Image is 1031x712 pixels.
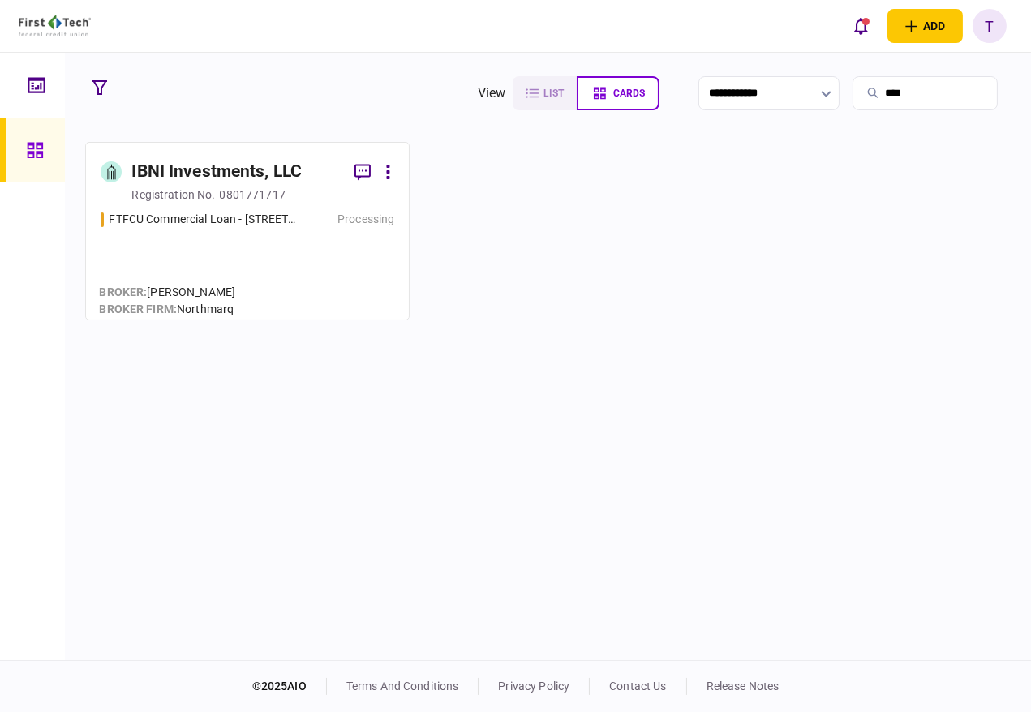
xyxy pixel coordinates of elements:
[609,680,666,693] a: contact us
[973,9,1007,43] button: T
[577,76,659,110] button: cards
[478,84,506,103] div: view
[131,187,215,203] div: registration no.
[99,302,177,315] span: broker firm :
[887,9,963,43] button: open adding identity options
[19,15,91,36] img: client company logo
[99,285,147,298] span: Broker :
[99,284,235,301] div: [PERSON_NAME]
[707,680,780,693] a: release notes
[844,9,878,43] button: open notifications list
[337,211,394,228] div: Processing
[131,159,302,185] div: IBNI Investments, LLC
[252,678,327,695] div: © 2025 AIO
[613,88,645,99] span: cards
[498,680,569,693] a: privacy policy
[109,211,298,228] div: FTFCU Commercial Loan - 6 Uvalde Road Houston TX
[513,76,577,110] button: list
[220,187,286,203] div: 0801771717
[85,142,410,320] a: IBNI Investments, LLCregistration no.0801771717FTFCU Commercial Loan - 6 Uvalde Road Houston TX P...
[543,88,564,99] span: list
[99,301,235,318] div: Northmarq
[346,680,459,693] a: terms and conditions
